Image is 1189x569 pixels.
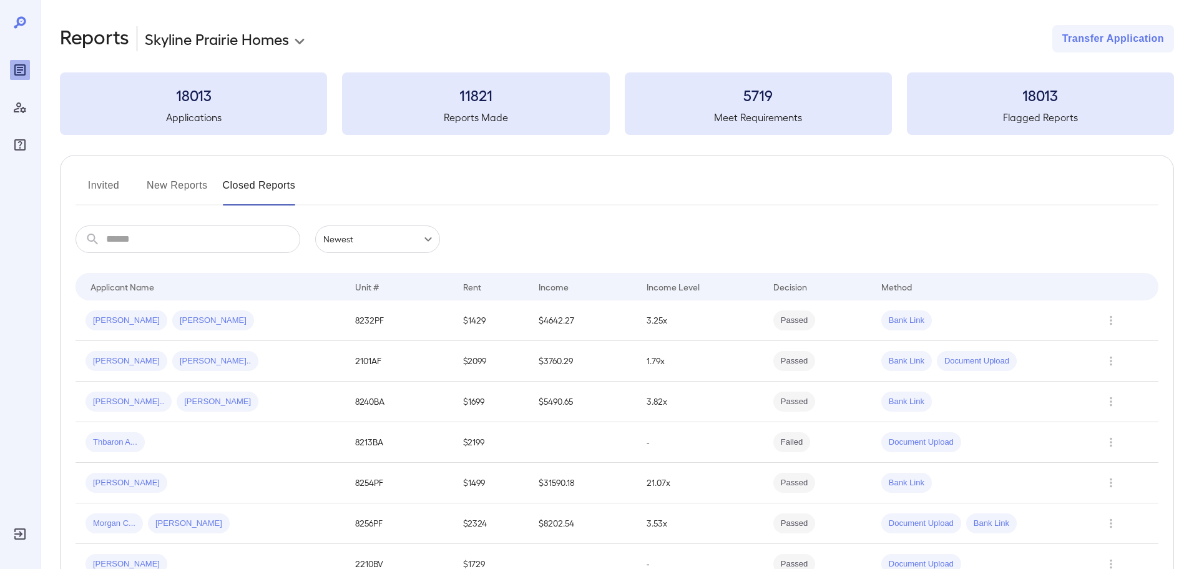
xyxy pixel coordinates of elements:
span: Bank Link [966,518,1017,530]
h3: 11821 [342,85,609,105]
div: FAQ [10,135,30,155]
td: $5490.65 [529,382,637,422]
h2: Reports [60,25,129,52]
span: Bank Link [881,477,932,489]
span: [PERSON_NAME] [86,477,167,489]
button: Closed Reports [223,176,296,205]
span: Passed [773,396,815,408]
td: 3.82x [637,382,763,422]
span: [PERSON_NAME] [86,355,167,367]
div: Reports [10,60,30,80]
td: 3.25x [637,300,763,341]
button: Invited [76,176,132,205]
button: Row Actions [1101,432,1121,452]
button: Row Actions [1101,392,1121,412]
span: [PERSON_NAME] [148,518,230,530]
td: $1499 [453,463,529,503]
td: $4642.27 [529,300,637,341]
span: Passed [773,315,815,327]
span: Passed [773,355,815,367]
div: Unit # [355,279,379,294]
td: $1699 [453,382,529,422]
span: Bank Link [881,355,932,367]
td: $2099 [453,341,529,382]
summary: 18013Applications11821Reports Made5719Meet Requirements18013Flagged Reports [60,72,1174,135]
h5: Applications [60,110,327,125]
button: Row Actions [1101,310,1121,330]
td: 3.53x [637,503,763,544]
span: Failed [773,437,810,448]
span: [PERSON_NAME].. [172,355,258,367]
h3: 18013 [907,85,1174,105]
td: $2324 [453,503,529,544]
h3: 18013 [60,85,327,105]
td: 8256PF [345,503,453,544]
td: - [637,422,763,463]
span: Document Upload [937,355,1017,367]
button: Row Actions [1101,513,1121,533]
span: [PERSON_NAME] [86,315,167,327]
div: Income [539,279,569,294]
div: Log Out [10,524,30,544]
td: 8240BA [345,382,453,422]
span: Bank Link [881,315,932,327]
span: [PERSON_NAME] [177,396,258,408]
td: 8213BA [345,422,453,463]
button: New Reports [147,176,208,205]
span: Thbaron A... [86,437,145,448]
td: $8202.54 [529,503,637,544]
h5: Reports Made [342,110,609,125]
td: 1.79x [637,341,763,382]
div: Manage Users [10,97,30,117]
td: $1429 [453,300,529,341]
h5: Meet Requirements [625,110,892,125]
div: Decision [773,279,807,294]
td: 8254PF [345,463,453,503]
td: 8232PF [345,300,453,341]
div: Method [881,279,912,294]
span: [PERSON_NAME].. [86,396,172,408]
div: Income Level [647,279,700,294]
div: Rent [463,279,483,294]
td: 21.07x [637,463,763,503]
button: Row Actions [1101,351,1121,371]
span: [PERSON_NAME] [172,315,254,327]
span: Passed [773,518,815,530]
span: Morgan C... [86,518,143,530]
td: $3760.29 [529,341,637,382]
span: Passed [773,477,815,489]
p: Skyline Prairie Homes [145,29,289,49]
h5: Flagged Reports [907,110,1174,125]
td: $31590.18 [529,463,637,503]
span: Document Upload [881,518,961,530]
button: Row Actions [1101,473,1121,493]
span: Document Upload [881,437,961,448]
button: Transfer Application [1052,25,1174,52]
span: Bank Link [881,396,932,408]
td: $2199 [453,422,529,463]
h3: 5719 [625,85,892,105]
div: Newest [315,225,440,253]
td: 2101AF [345,341,453,382]
div: Applicant Name [91,279,154,294]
